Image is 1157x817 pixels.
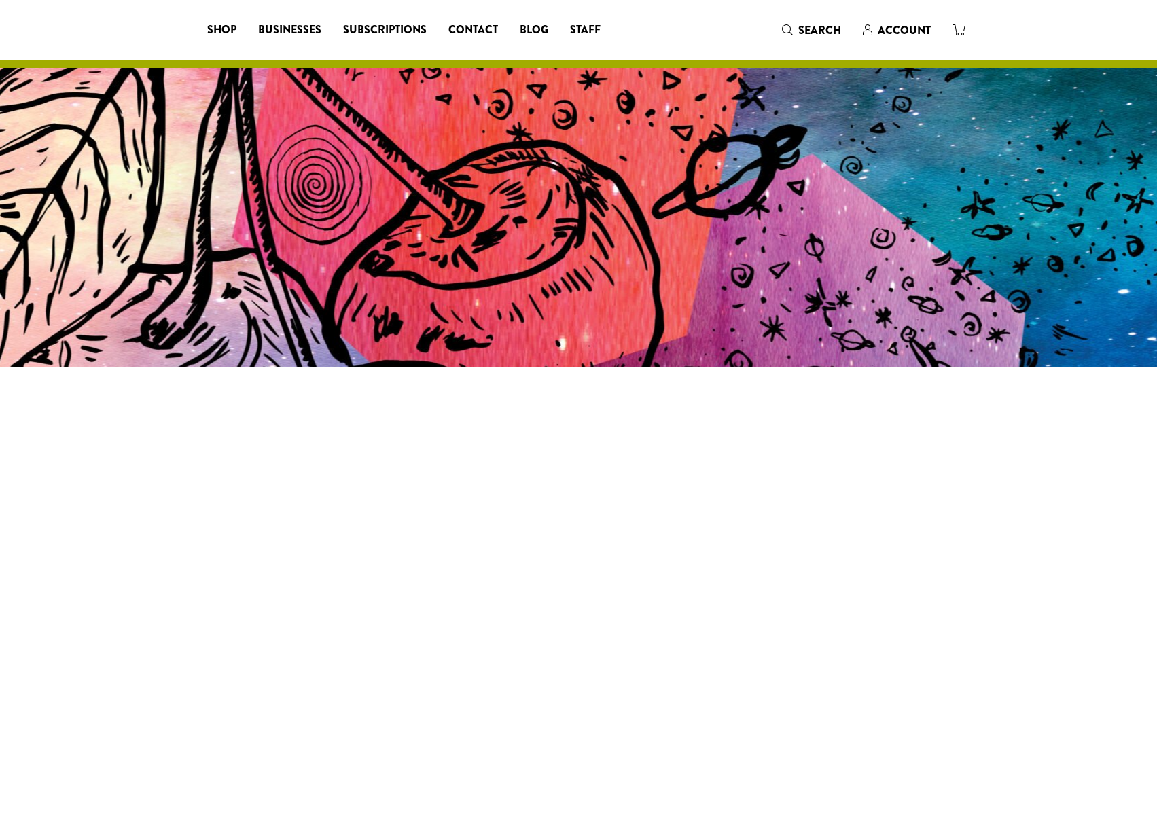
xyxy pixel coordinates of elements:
[559,19,611,41] a: Staff
[520,22,548,39] span: Blog
[343,22,427,39] span: Subscriptions
[196,19,247,41] a: Shop
[570,22,601,39] span: Staff
[798,22,841,38] span: Search
[771,19,852,41] a: Search
[448,22,498,39] span: Contact
[258,22,321,39] span: Businesses
[207,22,236,39] span: Shop
[878,22,931,38] span: Account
